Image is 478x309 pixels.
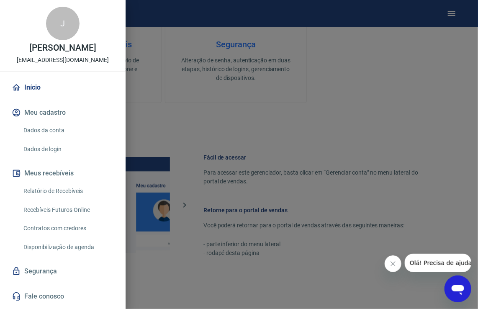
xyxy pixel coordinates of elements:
iframe: Mensagem da empresa [405,254,471,272]
iframe: Botão para abrir a janela de mensagens [445,276,471,302]
a: Recebíveis Futuros Online [20,201,116,219]
a: Disponibilização de agenda [20,239,116,256]
button: Meus recebíveis [10,164,116,183]
a: Relatório de Recebíveis [20,183,116,200]
div: J [46,7,80,40]
p: [PERSON_NAME] [29,44,96,52]
p: [EMAIL_ADDRESS][DOMAIN_NAME] [17,56,109,64]
iframe: Fechar mensagem [385,255,401,272]
a: Contratos com credores [20,220,116,237]
a: Segurança [10,262,116,281]
span: Olá! Precisa de ajuda? [5,6,70,13]
a: Dados de login [20,141,116,158]
a: Início [10,78,116,97]
a: Fale conosco [10,287,116,306]
a: Dados da conta [20,122,116,139]
button: Meu cadastro [10,103,116,122]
